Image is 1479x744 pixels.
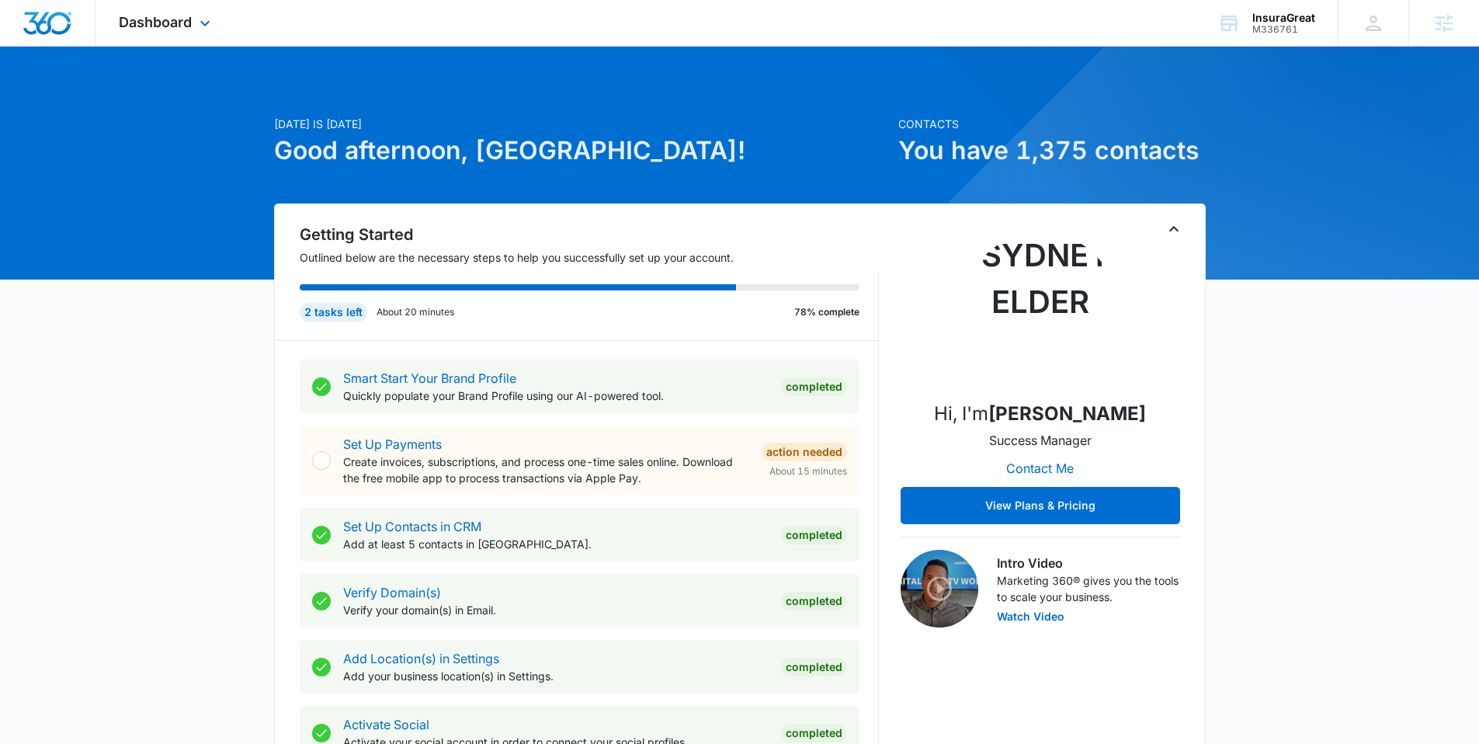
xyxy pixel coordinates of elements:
a: Set Up Contacts in CRM [343,519,481,534]
div: Keywords by Traffic [172,92,262,102]
p: 78% complete [794,305,859,319]
p: Add your business location(s) in Settings. [343,668,769,684]
div: Completed [781,377,847,396]
p: Add at least 5 contacts in [GEOGRAPHIC_DATA]. [343,536,769,552]
div: 2 tasks left [300,303,367,322]
img: tab_keywords_by_traffic_grey.svg [154,90,167,103]
h1: Good afternoon, [GEOGRAPHIC_DATA]! [274,132,889,169]
p: Marketing 360® gives you the tools to scale your business. [997,572,1180,605]
div: v 4.0.25 [43,25,76,37]
div: Completed [781,658,847,676]
p: [DATE] is [DATE] [274,116,889,132]
h3: Intro Video [997,554,1180,572]
div: account id [1252,24,1315,35]
button: Toggle Collapse [1165,220,1183,238]
p: About 20 minutes [377,305,454,319]
p: Contacts [898,116,1206,132]
a: Verify Domain(s) [343,585,441,600]
p: Create invoices, subscriptions, and process one-time sales online. Download the free mobile app t... [343,454,749,486]
h2: Getting Started [300,223,879,246]
button: Watch Video [997,611,1064,622]
div: Completed [781,526,847,544]
div: account name [1252,12,1315,24]
h1: You have 1,375 contacts [898,132,1206,169]
strong: [PERSON_NAME] [988,402,1146,425]
div: Completed [781,724,847,742]
a: Activate Social [343,717,429,732]
p: Outlined below are the necessary steps to help you successfully set up your account. [300,249,879,266]
div: Completed [781,592,847,610]
a: Add Location(s) in Settings [343,651,499,666]
span: About 15 minutes [769,464,847,478]
img: website_grey.svg [25,40,37,53]
div: Domain Overview [59,92,139,102]
img: Sydney Elder [963,232,1118,388]
p: Verify your domain(s) in Email. [343,602,769,618]
p: Quickly populate your Brand Profile using our AI-powered tool. [343,388,769,404]
img: tab_domain_overview_orange.svg [42,90,54,103]
span: Dashboard [119,14,192,30]
img: Intro Video [901,550,978,628]
a: Smart Start Your Brand Profile [343,370,516,386]
p: Hi, I'm [934,400,1146,428]
button: Contact Me [991,450,1089,487]
div: Domain: [DOMAIN_NAME] [40,40,171,53]
p: Success Manager [989,431,1092,450]
div: Action Needed [762,443,847,461]
button: View Plans & Pricing [901,487,1180,524]
a: Set Up Payments [343,436,442,452]
img: logo_orange.svg [25,25,37,37]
